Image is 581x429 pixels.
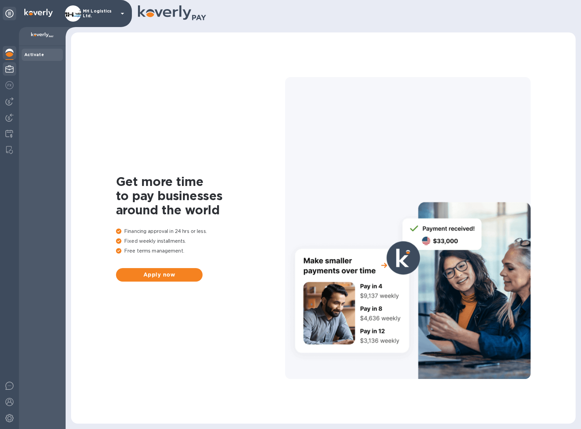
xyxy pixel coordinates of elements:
[116,174,285,217] h1: Get more time to pay businesses around the world
[5,81,14,89] img: Foreign exchange
[116,238,285,245] p: Fixed weekly installments.
[116,247,285,255] p: Free terms management.
[5,130,13,138] img: Credit hub
[24,52,44,57] b: Activate
[116,268,203,282] button: Apply now
[24,9,53,17] img: Logo
[121,271,197,279] span: Apply now
[3,7,16,20] div: Unpin categories
[83,9,117,18] p: MH Logistics Ltd.
[5,65,14,73] img: My Profile
[116,228,285,235] p: Financing approval in 24 hrs or less.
